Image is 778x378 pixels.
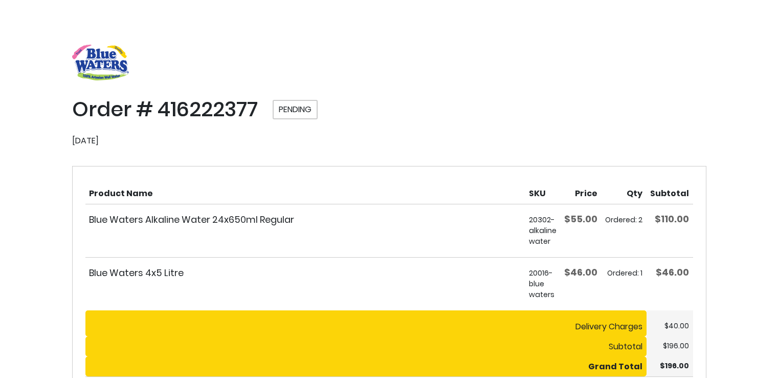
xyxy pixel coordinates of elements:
[607,268,640,278] span: Ordered
[605,215,638,225] span: Ordered
[85,179,525,204] th: Product Name
[588,361,642,372] strong: Grand Total
[638,215,642,225] span: 2
[602,179,647,204] th: Qty
[72,45,129,80] a: store logo
[663,341,689,351] span: $196.00
[664,321,689,331] span: $40.00
[273,100,318,119] span: Pending
[640,268,642,278] span: 1
[575,321,642,332] span: Delivery Charges
[72,135,99,146] span: [DATE]
[72,95,258,123] span: Order # 416222377
[525,179,561,204] th: SKU
[85,337,647,356] th: Subtotal
[89,266,521,280] strong: Blue Waters 4x5 Litre
[561,179,602,204] th: Price
[564,213,597,225] span: $55.00
[656,266,689,279] span: $46.00
[525,257,561,310] td: 20016-blue waters
[89,213,521,226] strong: Blue Waters Alkaline Water 24x650ml Regular
[564,266,597,279] span: $46.00
[647,179,693,204] th: Subtotal
[660,361,689,371] span: $196.00
[655,213,689,225] span: $110.00
[525,204,561,258] td: 20302-alkaline water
